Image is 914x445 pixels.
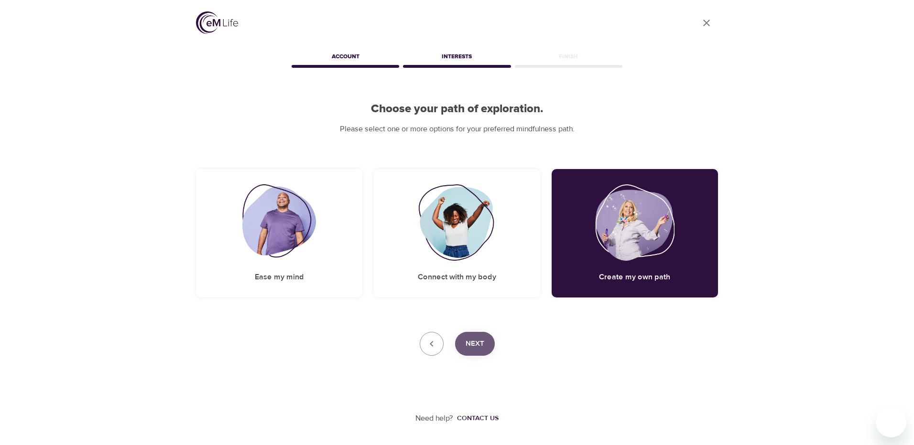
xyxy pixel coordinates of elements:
[418,272,496,282] h5: Connect with my body
[457,413,499,423] div: Contact us
[242,184,316,261] img: Ease my mind
[415,413,453,424] p: Need help?
[418,184,496,261] img: Connect with my body
[196,124,718,135] p: Please select one or more options for your preferred mindfulness path.
[695,11,718,34] a: close
[876,407,906,437] iframe: Button to launch messaging window
[453,413,499,423] a: Contact us
[466,338,484,350] span: Next
[255,272,304,282] h5: Ease my mind
[196,169,362,297] div: Ease my mindEase my mind
[374,169,540,297] div: Connect with my bodyConnect with my body
[196,11,238,34] img: logo
[455,332,495,356] button: Next
[196,102,718,116] h2: Choose your path of exploration.
[595,184,675,261] img: Create my own path
[599,272,670,282] h5: Create my own path
[552,169,718,297] div: Create my own pathCreate my own path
